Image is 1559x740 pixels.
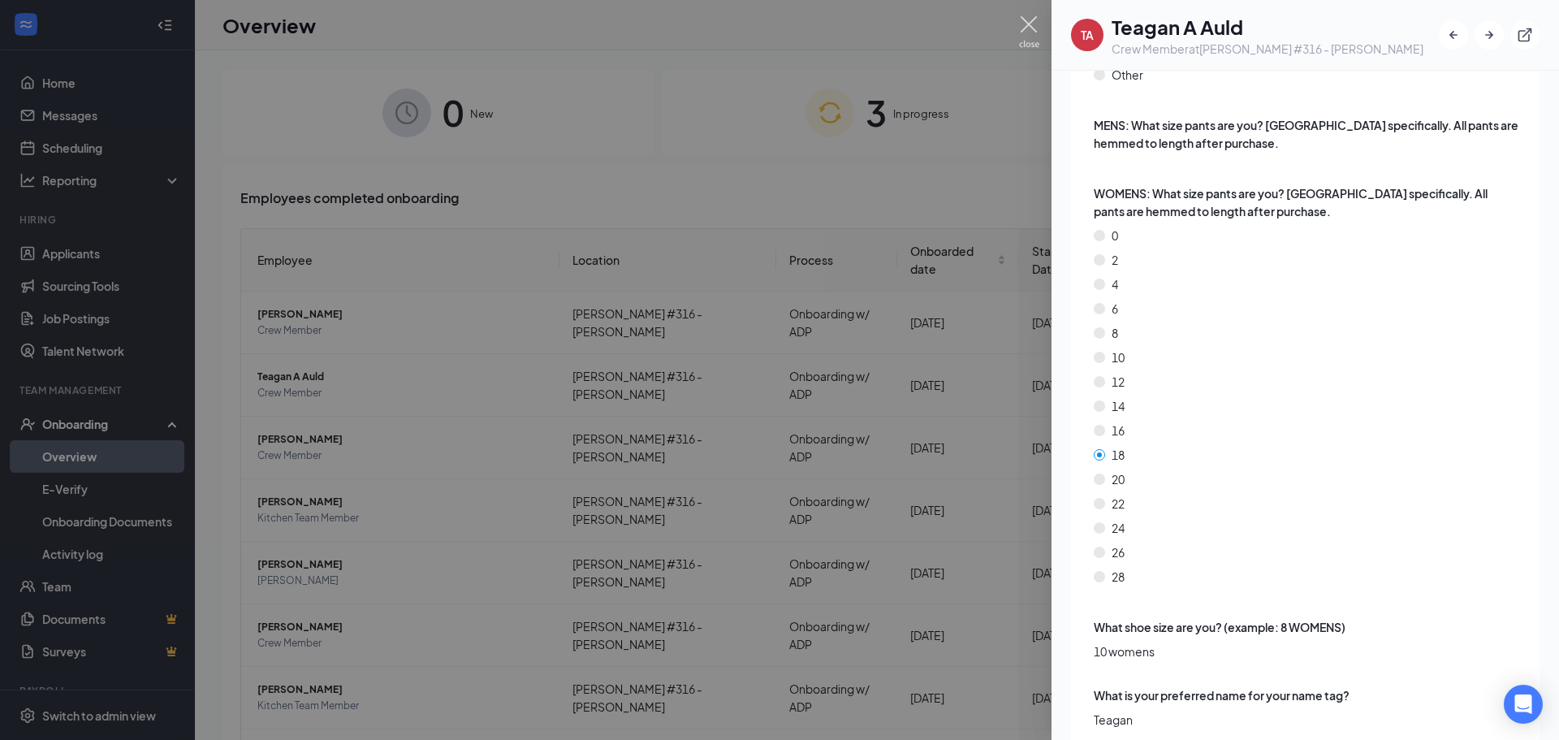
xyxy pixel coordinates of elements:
[1112,66,1143,84] span: Other
[1094,116,1519,152] span: MENS: What size pants are you? [GEOGRAPHIC_DATA] specifically. All pants are hemmed to length aft...
[1112,251,1118,269] span: 2
[1510,20,1540,50] button: ExternalLink
[1112,446,1125,464] span: 18
[1481,27,1497,43] svg: ArrowRight
[1112,348,1125,366] span: 10
[1112,495,1125,513] span: 22
[1112,422,1125,439] span: 16
[1112,470,1125,488] span: 20
[1112,300,1118,318] span: 6
[1445,27,1462,43] svg: ArrowLeftNew
[1475,20,1504,50] button: ArrowRight
[1094,618,1345,636] span: What shoe size are you? (example: 8 WOMENS)
[1112,324,1118,342] span: 8
[1112,275,1118,293] span: 4
[1112,13,1423,41] h1: Teagan A Auld
[1112,519,1125,537] span: 24
[1517,27,1533,43] svg: ExternalLink
[1112,397,1125,415] span: 14
[1504,685,1543,724] div: Open Intercom Messenger
[1094,686,1350,704] span: What is your preferred name for your name tag?
[1439,20,1468,50] button: ArrowLeftNew
[1081,27,1094,43] div: TA
[1112,543,1125,561] span: 26
[1112,373,1125,391] span: 12
[1112,568,1125,586] span: 28
[1094,711,1519,729] span: Teagan
[1112,41,1423,57] div: Crew Member at [PERSON_NAME] #316 - [PERSON_NAME]
[1094,643,1519,660] span: 10 womens
[1112,227,1118,245] span: 0
[1094,184,1519,220] span: WOMENS: What size pants are you? [GEOGRAPHIC_DATA] specifically. All pants are hemmed to length a...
